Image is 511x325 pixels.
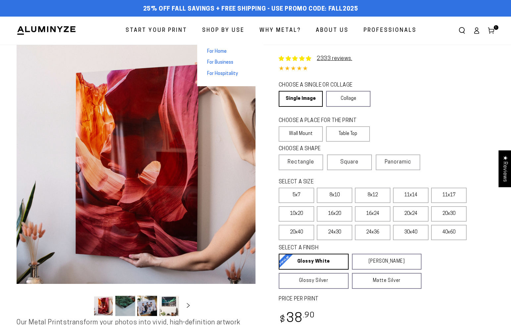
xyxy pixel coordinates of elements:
a: Matte Silver [352,273,422,289]
label: Table Top [326,126,370,142]
img: Aluminyze [17,26,76,35]
span: About Us [316,26,349,35]
button: Load image 4 in gallery view [159,296,179,316]
legend: CHOOSE A SHAPE [279,145,365,153]
label: 5x7 [279,188,314,203]
a: For Hospitality [197,68,263,80]
legend: CHOOSE A SINGLE OR COLLAGE [279,82,364,89]
div: 4.85 out of 5.0 stars [279,64,494,74]
a: For Home [197,46,263,57]
a: Shop By Use [197,22,250,39]
label: 30x40 [393,225,428,240]
a: 2333 reviews. [317,56,352,61]
label: Wall Mount [279,126,323,142]
span: Start Your Print [126,26,187,35]
span: Professionals [364,26,417,35]
label: 24x36 [355,225,390,240]
a: Why Metal? [255,22,306,39]
a: Professionals [359,22,422,39]
a: Single Image [279,91,323,107]
span: For Hospitality [207,71,238,77]
span: $ [280,315,285,324]
div: Click to open Judge.me floating reviews tab [498,150,511,187]
media-gallery: Gallery Viewer [17,45,255,318]
label: PRICE PER PRINT [279,295,494,303]
span: For Business [207,59,233,66]
span: Square [340,158,359,166]
a: Glossy Silver [279,273,349,289]
span: Rectangle [288,158,314,166]
label: 11x14 [393,188,428,203]
legend: SELECT A FINISH [279,244,406,252]
span: Why Metal? [259,26,301,35]
a: For Business [197,57,263,68]
span: For Home [207,48,227,55]
button: Slide left [77,298,91,313]
label: 10x20 [279,206,314,222]
button: Load image 3 in gallery view [137,296,157,316]
label: 16x24 [355,206,390,222]
a: About Us [311,22,354,39]
span: Panoramic [385,160,411,165]
a: [PERSON_NAME] [352,254,422,270]
legend: CHOOSE A PLACE FOR THE PRINT [279,117,364,125]
button: Slide right [181,298,196,313]
a: Collage [326,91,370,107]
label: 40x60 [431,225,467,240]
summary: Search our site [455,23,469,38]
label: 20x24 [393,206,428,222]
span: Shop By Use [202,26,245,35]
a: Glossy White [279,254,349,270]
label: 16x20 [317,206,352,222]
button: Load image 1 in gallery view [93,296,113,316]
label: 20x40 [279,225,314,240]
button: Load image 2 in gallery view [115,296,135,316]
label: 8x12 [355,188,390,203]
sup: .90 [303,312,315,319]
span: 1 [495,25,497,30]
label: 24x30 [317,225,352,240]
label: 20x30 [431,206,467,222]
label: 11x17 [431,188,467,203]
a: Start Your Print [121,22,192,39]
legend: SELECT A SIZE [279,178,406,186]
label: 8x10 [317,188,352,203]
span: 25% off FALL Savings + Free Shipping - Use Promo Code: FALL2025 [143,6,358,13]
